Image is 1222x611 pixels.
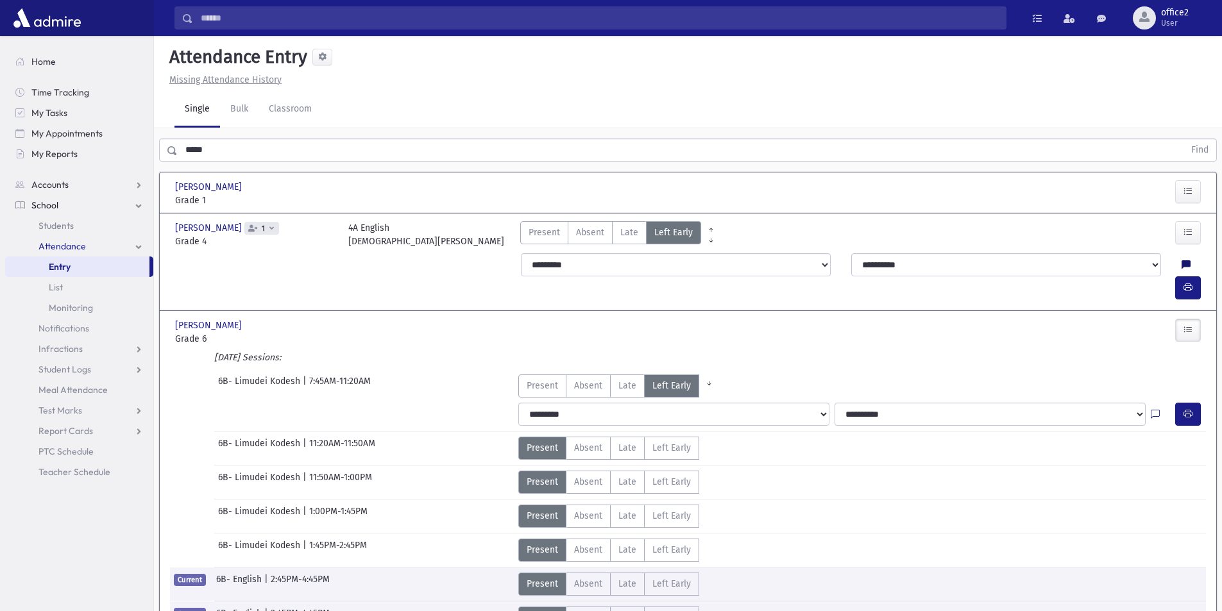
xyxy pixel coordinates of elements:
span: Left Early [652,379,691,392]
span: Left Early [652,441,691,455]
button: Find [1184,139,1216,161]
span: PTC Schedule [38,446,94,457]
div: 4A English [DEMOGRAPHIC_DATA][PERSON_NAME] [348,221,504,248]
span: 1:00PM-1:45PM [309,505,368,528]
span: [PERSON_NAME] [175,319,244,332]
span: Present [527,441,558,455]
span: Meal Attendance [38,384,108,396]
span: 1 [259,224,267,233]
a: Classroom [259,92,322,128]
h5: Attendance Entry [164,46,307,68]
span: Present [527,543,558,557]
a: My Tasks [5,103,153,123]
a: Report Cards [5,421,153,441]
span: 6B- English [216,573,264,596]
span: Late [618,509,636,523]
span: My Appointments [31,128,103,139]
span: office2 [1161,8,1189,18]
a: Teacher Schedule [5,462,153,482]
span: Present [527,509,558,523]
span: My Reports [31,148,78,160]
span: [PERSON_NAME] [175,221,244,235]
a: Monitoring [5,297,153,318]
span: Time Tracking [31,87,89,98]
u: Missing Attendance History [169,74,282,85]
div: AttTypes [518,437,699,460]
div: AttTypes [520,221,701,248]
span: Absent [574,379,602,392]
div: AttTypes [518,374,719,398]
span: Left Early [652,577,691,590]
div: AttTypes [518,471,699,494]
a: Meal Attendance [5,380,153,400]
span: 6B- Limudei Kodesh [218,437,303,460]
span: | [303,539,309,562]
span: Present [527,379,558,392]
span: | [264,573,271,596]
a: Single [174,92,220,128]
div: AttTypes [518,573,699,596]
span: Absent [574,475,602,489]
span: Late [620,226,638,239]
a: Bulk [220,92,259,128]
div: AttTypes [518,505,699,528]
span: 11:20AM-11:50AM [309,437,375,460]
a: Student Logs [5,359,153,380]
span: Late [618,441,636,455]
img: AdmirePro [10,5,84,31]
span: Absent [574,441,602,455]
span: Absent [576,226,604,239]
span: User [1161,18,1189,28]
span: | [303,374,309,398]
span: Left Early [652,509,691,523]
span: | [303,505,309,528]
span: Late [618,577,636,590]
a: List [5,277,153,297]
span: Grade 4 [175,235,335,248]
span: Late [618,543,636,557]
input: Search [193,6,1006,29]
span: My Tasks [31,107,67,119]
span: Grade 1 [175,194,335,207]
span: 1:45PM-2:45PM [309,539,367,562]
span: 6B- Limudei Kodesh [218,539,303,562]
a: Missing Attendance History [164,74,282,85]
a: School [5,195,153,215]
a: Notifications [5,318,153,339]
span: 11:50AM-1:00PM [309,471,372,494]
span: 6B- Limudei Kodesh [218,471,303,494]
span: 6B- Limudei Kodesh [218,374,303,398]
span: Students [38,220,74,231]
span: Left Early [652,543,691,557]
span: 7:45AM-11:20AM [309,374,371,398]
a: Accounts [5,174,153,195]
span: Notifications [38,322,89,334]
span: | [303,471,309,494]
i: [DATE] Sessions: [214,352,281,363]
span: Monitoring [49,302,93,314]
span: Present [529,226,560,239]
span: [PERSON_NAME] [175,180,244,194]
span: Home [31,56,56,67]
a: Students [5,215,153,236]
span: Attendance [38,240,86,252]
div: AttTypes [518,539,699,562]
a: Home [5,51,153,72]
span: Teacher Schedule [38,466,110,478]
span: | [303,437,309,460]
span: Late [618,379,636,392]
span: Report Cards [38,425,93,437]
span: Absent [574,543,602,557]
span: Late [618,475,636,489]
a: Entry [5,256,149,277]
span: Present [527,475,558,489]
span: List [49,281,63,293]
a: Test Marks [5,400,153,421]
span: Absent [574,509,602,523]
a: My Reports [5,144,153,164]
span: Left Early [652,475,691,489]
span: 2:45PM-4:45PM [271,573,330,596]
span: Test Marks [38,405,82,416]
a: Attendance [5,236,153,256]
a: Time Tracking [5,82,153,103]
